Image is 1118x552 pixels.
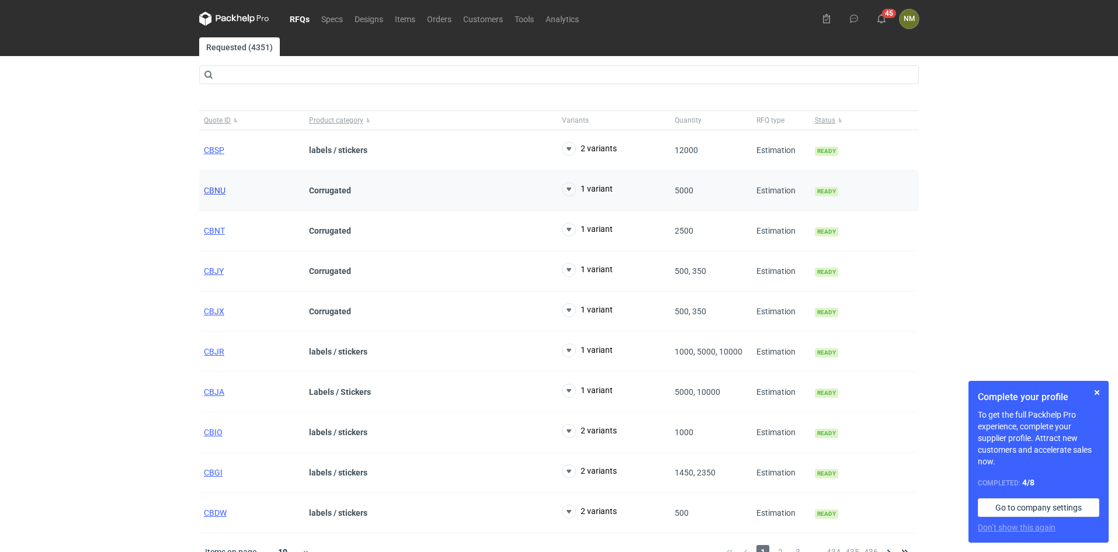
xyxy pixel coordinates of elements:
[284,12,315,26] a: RFQs
[309,387,371,397] strong: Labels / Stickers
[675,468,716,477] span: 1450, 2350
[204,347,224,356] a: CBJR
[204,145,224,155] a: CBSP
[199,37,280,56] a: Requested (4351)
[978,522,1055,533] button: Don’t show this again
[815,308,838,317] span: Ready
[815,429,838,438] span: Ready
[309,468,367,477] strong: labels / stickers
[389,12,421,26] a: Items
[309,307,351,316] strong: Corrugated
[756,116,784,125] span: RFQ type
[457,12,509,26] a: Customers
[1022,478,1034,487] strong: 4 / 8
[204,387,224,397] a: CBJA
[675,226,693,235] span: 2500
[675,307,706,316] span: 500, 350
[815,147,838,156] span: Ready
[978,409,1099,467] p: To get the full Packhelp Pro experience, complete your supplier profile. Attract new customers an...
[752,130,810,171] div: Estimation
[562,505,617,519] button: 2 variants
[815,509,838,519] span: Ready
[752,493,810,533] div: Estimation
[315,12,349,26] a: Specs
[675,347,742,356] span: 1000, 5000, 10000
[309,428,367,437] strong: labels / stickers
[815,116,835,125] span: Status
[675,186,693,195] span: 5000
[978,477,1099,489] div: Completed:
[562,343,613,357] button: 1 variant
[752,453,810,493] div: Estimation
[815,187,838,196] span: Ready
[562,303,613,317] button: 1 variant
[309,145,367,155] strong: labels / stickers
[815,388,838,398] span: Ready
[675,145,698,155] span: 12000
[349,12,389,26] a: Designs
[752,332,810,372] div: Estimation
[978,390,1099,404] h1: Complete your profile
[309,266,351,276] strong: Corrugated
[815,348,838,357] span: Ready
[675,387,720,397] span: 5000, 10000
[421,12,457,26] a: Orders
[309,508,367,518] strong: labels / stickers
[562,424,617,438] button: 2 variants
[752,251,810,291] div: Estimation
[562,116,589,125] span: Variants
[815,268,838,277] span: Ready
[675,508,689,518] span: 500
[204,307,224,316] a: CBJX
[204,226,225,235] a: CBNT
[675,266,706,276] span: 500, 350
[815,227,838,237] span: Ready
[815,469,838,478] span: Ready
[540,12,585,26] a: Analytics
[309,347,367,356] strong: labels / stickers
[199,12,269,26] svg: Packhelp Pro
[675,116,702,125] span: Quantity
[900,9,919,29] button: NM
[204,266,224,276] a: CBJY
[900,9,919,29] div: Natalia Mrozek
[562,263,613,277] button: 1 variant
[204,186,225,195] a: CBNU
[872,9,891,28] button: 45
[562,384,613,398] button: 1 variant
[810,111,915,130] button: Status
[562,464,617,478] button: 2 variants
[752,211,810,251] div: Estimation
[752,372,810,412] div: Estimation
[204,428,223,437] a: CBIO
[562,142,617,156] button: 2 variants
[199,111,304,130] button: Quote ID
[204,116,231,125] span: Quote ID
[204,508,227,518] a: CBDW
[752,291,810,332] div: Estimation
[1090,386,1104,400] button: Skip for now
[509,12,540,26] a: Tools
[752,171,810,211] div: Estimation
[978,498,1099,517] a: Go to company settings
[752,412,810,453] div: Estimation
[309,186,351,195] strong: Corrugated
[304,111,557,130] button: Product category
[675,428,693,437] span: 1000
[562,182,613,196] button: 1 variant
[309,226,351,235] strong: Corrugated
[562,223,613,237] button: 1 variant
[204,468,223,477] a: CBGI
[309,116,363,125] span: Product category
